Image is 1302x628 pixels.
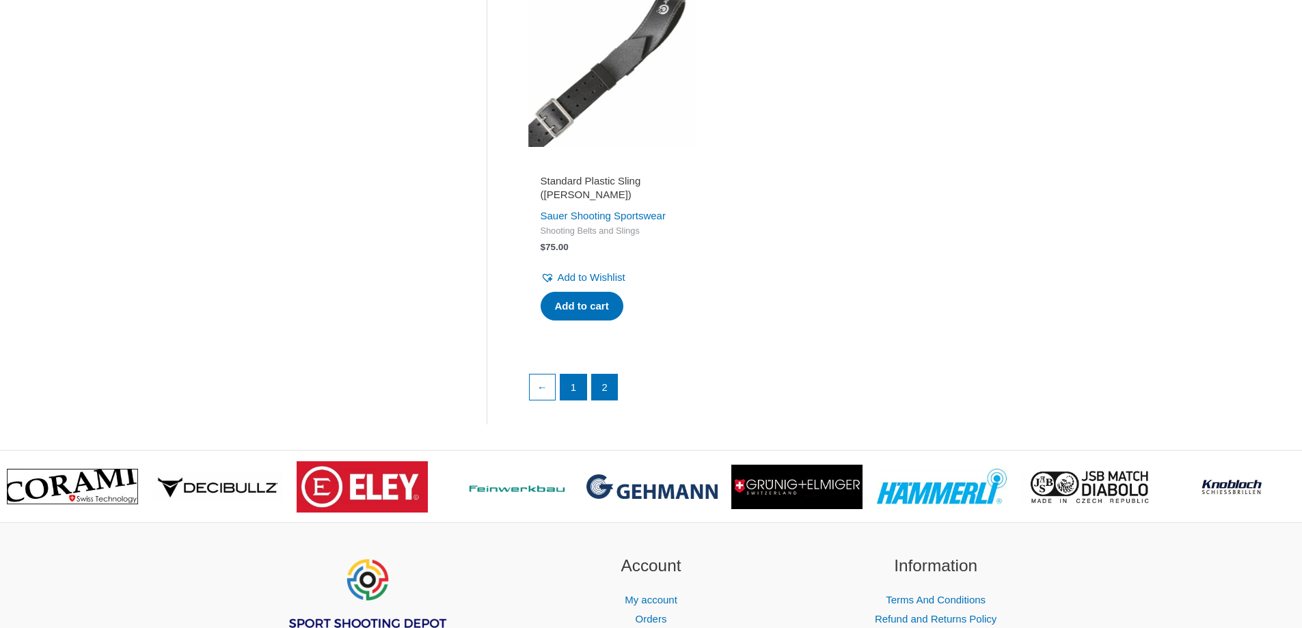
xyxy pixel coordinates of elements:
[811,554,1061,579] h2: Information
[541,268,625,287] a: Add to Wishlist
[558,271,625,283] span: Add to Wishlist
[875,613,996,625] a: Refund and Returns Policy
[541,226,684,237] span: Shooting Belts and Slings
[541,174,684,201] h2: Standard Plastic Sling ([PERSON_NAME])
[592,374,618,400] span: Page 2
[528,374,1061,408] nav: Product Pagination
[297,461,428,513] img: brand logo
[560,374,586,400] a: Page 1
[526,554,776,579] h2: Account
[541,242,569,252] bdi: 75.00
[541,242,546,252] span: $
[625,594,677,605] a: My account
[886,594,986,605] a: Terms And Conditions
[541,158,684,174] iframe: Customer reviews powered by Trustpilot
[541,210,666,221] a: Sauer Shooting Sportswear
[530,374,556,400] a: ←
[636,613,667,625] a: Orders
[541,292,623,320] a: Add to cart: “Standard Plastic Sling (SAUER)”
[541,174,684,206] a: Standard Plastic Sling ([PERSON_NAME])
